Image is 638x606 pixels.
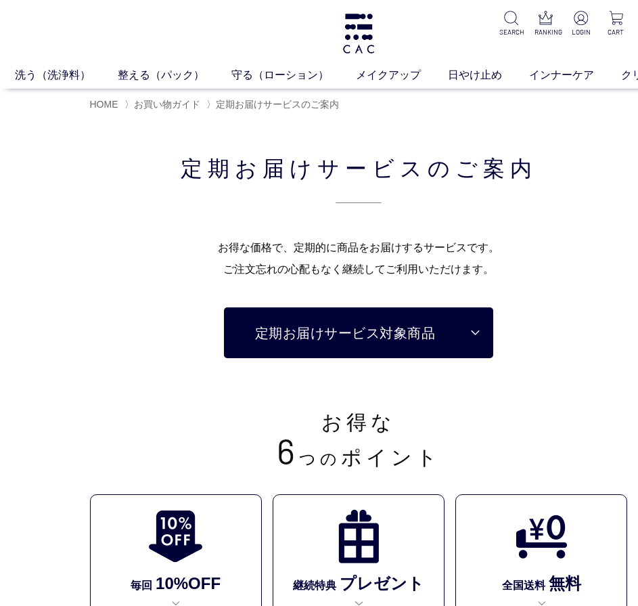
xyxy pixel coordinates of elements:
span: プレゼント [336,574,424,592]
img: logo [341,14,376,53]
a: 日やけ止め [448,67,529,83]
img: 継続特典プレゼント [331,508,386,564]
a: 洗う（洗浄料） [15,67,118,83]
a: 守る（ローション） [231,67,356,83]
a: CART [605,11,627,37]
a: お買い物ガイド [134,99,200,110]
p: 継続特典 [293,569,424,596]
li: 〉 [124,98,204,111]
a: LOGIN [570,11,592,37]
p: LOGIN [570,27,592,37]
a: 整える（パック） [118,67,231,83]
a: HOME [90,99,118,110]
a: メイクアップ [356,67,448,83]
li: 〉 [206,98,342,111]
p: CART [605,27,627,37]
p: 毎回 [131,569,221,596]
p: RANKING [534,27,557,37]
p: 全国送料 [502,569,581,596]
img: 10%OFF [148,508,204,564]
span: 無料 [545,574,581,592]
a: 定期お届けサービス対象商品 [224,307,493,358]
p: お得な価格で、定期的に商品を お届けするサービスです。 ご注文忘れの心配もなく 継続してご利用いただけます。 [90,237,628,280]
span: 定期お届けサービスのご案内 [216,99,339,110]
span: 10%OFF [152,574,221,592]
p: SEARCH [499,27,522,37]
a: SEARCH [499,11,522,37]
span: 6 [277,429,299,471]
span: ポイント [341,446,441,469]
a: インナーケア [529,67,621,83]
img: 全国送料無料 [514,508,569,564]
a: RANKING [534,11,557,37]
p: お得な [90,412,628,433]
p: つの [90,433,628,468]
